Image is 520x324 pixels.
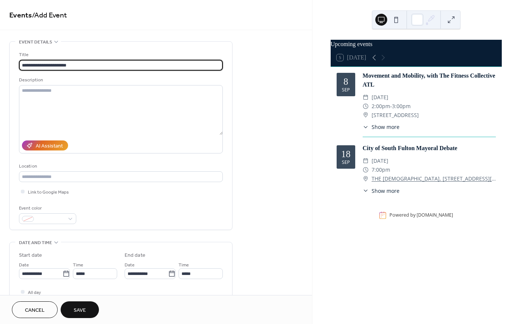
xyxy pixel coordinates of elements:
div: ​ [363,165,369,174]
span: Show more [372,123,399,131]
div: Powered by [389,212,453,218]
button: AI Assistant [22,140,68,150]
div: Event color [19,204,75,212]
div: City of South Fulton Mayoral Debate [363,144,496,153]
div: Sep [342,160,350,165]
a: THE [DEMOGRAPHIC_DATA], [STREET_ADDRESS][US_STATE] [372,174,496,183]
span: 7:00pm [372,165,390,174]
div: Movement and Mobility, with The Fitness Collective ATL [363,71,496,89]
span: - [390,102,392,111]
div: 18 [341,149,350,159]
div: ​ [363,123,369,131]
div: ​ [363,93,369,102]
span: [DATE] [372,93,388,102]
div: ​ [363,111,369,120]
div: 8 [344,77,349,86]
div: Upcoming events [331,40,502,49]
span: Date [125,261,135,269]
span: [STREET_ADDRESS] [372,111,419,120]
span: 2:00pm [372,102,390,111]
div: ​ [363,156,369,165]
span: / Add Event [32,8,67,23]
div: ​ [363,174,369,183]
button: Save [61,301,99,318]
span: Date [19,261,29,269]
button: ​Show more [363,123,399,131]
div: Start date [19,252,42,259]
span: Date and time [19,239,52,247]
span: Save [74,307,86,314]
span: Link to Google Maps [28,188,69,196]
div: ​ [363,102,369,111]
div: Title [19,51,221,59]
span: Cancel [25,307,45,314]
span: Time [179,261,189,269]
span: [DATE] [372,156,388,165]
span: 3:00pm [392,102,411,111]
a: Events [9,8,32,23]
div: Location [19,162,221,170]
a: [DOMAIN_NAME] [417,212,453,218]
button: ​Show more [363,187,399,195]
button: Cancel [12,301,58,318]
div: End date [125,252,145,259]
span: Show more [372,187,399,195]
span: All day [28,289,41,297]
span: Time [73,261,83,269]
div: Description [19,76,221,84]
span: Event details [19,38,52,46]
div: ​ [363,187,369,195]
div: Sep [342,88,350,93]
div: AI Assistant [36,142,63,150]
